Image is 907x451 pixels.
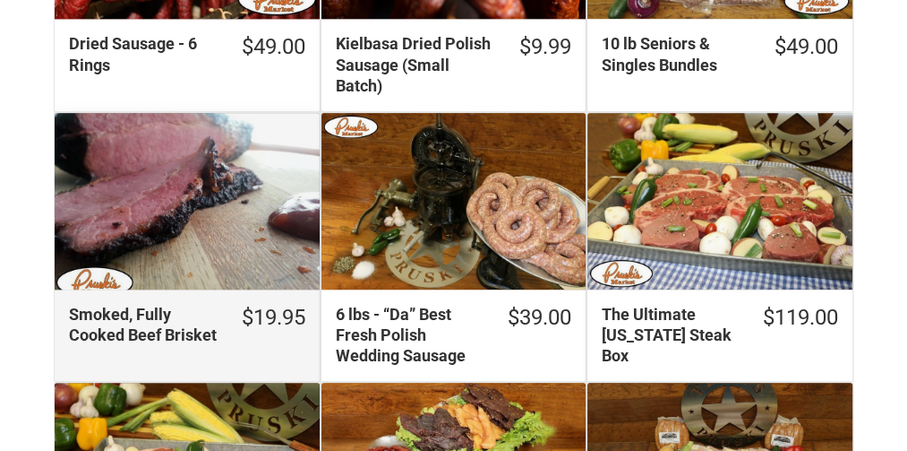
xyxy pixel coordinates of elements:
[602,33,750,75] div: 10 lb Seniors & Singles Bundles
[587,113,852,290] a: The Ultimate Texas Steak Box
[602,304,739,367] div: The Ultimate [US_STATE] Steak Box
[242,304,305,332] div: $19.95
[69,33,218,75] div: Dried Sausage - 6 Rings
[242,33,305,61] div: $49.00
[55,113,320,290] a: Smoked, Fully Cooked Beef Brisket
[55,33,320,90] a: $49.00Dried Sausage - 6 Rings
[774,33,838,61] div: $49.00
[321,113,586,290] img: 6 lbs - “Da” Best Fresh Polish Wedding Sausage
[336,33,496,96] div: Kielbasa Dried Polish Sausage (Small Batch)
[519,33,571,61] div: $9.99
[55,304,320,360] a: $19.95Smoked, Fully Cooked Beef Brisket
[587,304,852,381] a: $119.00The Ultimate [US_STATE] Steak Box
[763,304,838,332] div: $119.00
[508,304,571,332] div: $39.00
[69,304,218,346] div: Smoked, Fully Cooked Beef Brisket
[336,304,484,367] div: 6 lbs - “Da” Best Fresh Polish Wedding Sausage
[321,33,586,110] a: $9.99Kielbasa Dried Polish Sausage (Small Batch)
[587,33,852,90] a: $49.0010 lb Seniors & Singles Bundles
[321,304,586,381] a: $39.006 lbs - “Da” Best Fresh Polish Wedding Sausage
